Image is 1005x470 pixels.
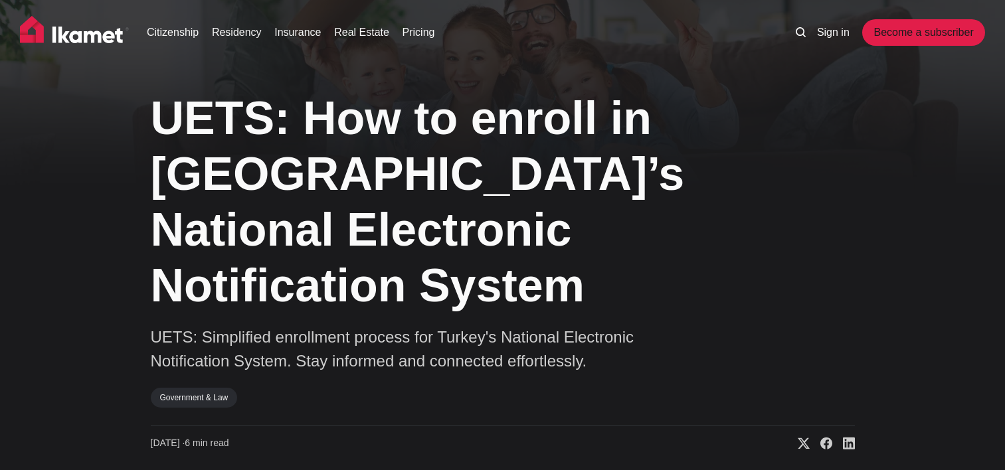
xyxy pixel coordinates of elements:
a: Government & Law [151,388,238,408]
a: Pricing [403,25,435,40]
a: Insurance [274,25,321,40]
a: Become a subscriber [862,19,984,46]
a: Share on X [787,437,810,450]
a: Real Estate [334,25,389,40]
span: [DATE] ∙ [151,437,185,448]
a: Residency [212,25,262,40]
img: Ikamet home [20,16,129,49]
a: Share on Facebook [810,437,832,450]
a: Sign in [817,25,850,40]
a: Share on Linkedin [832,437,855,450]
h1: UETS: How to enroll in [GEOGRAPHIC_DATA]’s National Electronic Notification System [151,90,722,313]
a: Citizenship [147,25,199,40]
time: 6 min read [151,437,229,450]
p: UETS: Simplified enrollment process for Turkey's National Electronic Notification System. Stay in... [151,325,682,373]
